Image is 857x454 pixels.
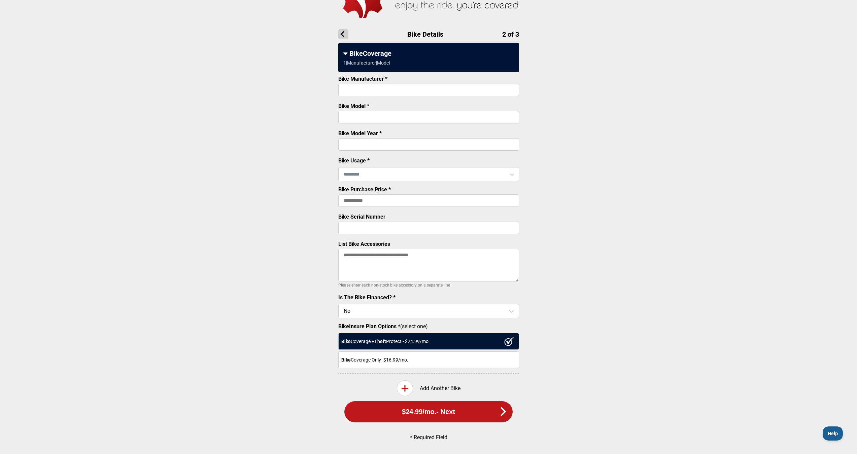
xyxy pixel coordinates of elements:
button: $24.99/mo.- Next [344,401,513,422]
p: * Required Field [349,434,508,441]
label: (select one) [338,323,519,330]
label: Bike Model * [338,103,369,109]
h1: Bike Details [338,29,519,39]
div: 1 | Manufacturer | Model [343,60,390,66]
div: BikeCoverage [343,49,514,58]
strong: Theft [374,339,386,344]
div: Add Another Bike [338,380,519,396]
iframe: Toggle Customer Support [823,426,844,441]
strong: Bike [341,339,351,344]
p: Please enter each non-stock bike accessory on a separate line [338,281,519,289]
label: Bike Serial Number [338,214,385,220]
div: Coverage + Protect - $ 24.99 /mo. [338,333,519,350]
img: ux1sgP1Haf775SAghJI38DyDlYP+32lKFAAAAAElFTkSuQmCC [504,337,514,346]
strong: Bike [341,357,351,363]
label: List Bike Accessories [338,241,390,247]
label: Is The Bike Financed? * [338,294,396,301]
div: Coverage Only - $16.99 /mo. [338,351,519,368]
span: /mo. [422,408,436,416]
label: Bike Usage * [338,157,370,164]
strong: BikeInsure Plan Options * [338,323,400,330]
label: Bike Purchase Price * [338,186,391,193]
label: Bike Manufacturer * [338,76,387,82]
label: Bike Model Year * [338,130,382,137]
span: 2 of 3 [502,30,519,38]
